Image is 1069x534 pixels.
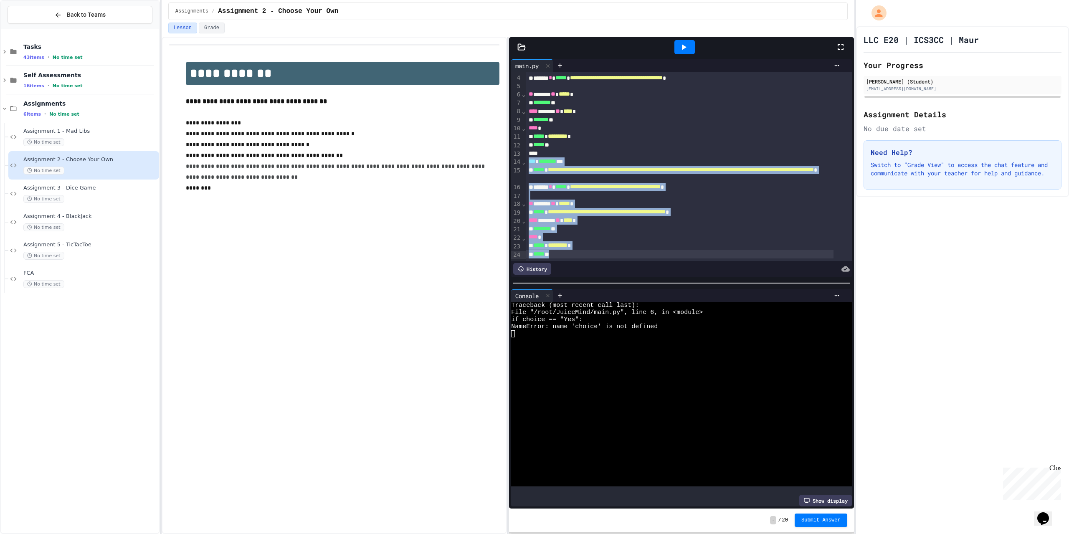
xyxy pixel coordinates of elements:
span: No time set [23,252,64,260]
span: 16 items [23,83,44,89]
span: No time set [23,167,64,175]
span: Assignment 3 - Dice Game [23,185,157,192]
span: 6 items [23,111,41,117]
span: Assignment 5 - TicTacToe [23,241,157,248]
span: No time set [49,111,79,117]
span: Assignment 2 - Choose Your Own [23,156,157,163]
span: Assignments [175,8,208,15]
span: Tasks [23,43,157,51]
span: 20 [782,517,788,524]
iframe: chat widget [1034,501,1061,526]
button: Grade [199,23,225,33]
div: Console [511,291,543,300]
span: No time set [23,223,64,231]
h3: Need Help? [871,147,1054,157]
span: No time set [23,280,64,288]
h1: LLC E20 | ICS3CC | Maur [864,34,979,46]
span: Fold line [522,218,526,224]
div: [EMAIL_ADDRESS][DOMAIN_NAME] [866,86,1059,92]
span: Assignment 1 - Mad Libs [23,128,157,135]
span: • [48,82,49,89]
h2: Assignment Details [864,109,1061,120]
span: / [212,8,215,15]
div: 4 [511,74,522,82]
div: 17 [511,192,522,200]
div: My Account [863,3,889,23]
div: 10 [511,124,522,133]
div: 11 [511,133,522,141]
span: File "/root/JuiceMind/main.py", line 6, in <module> [511,309,703,316]
button: Lesson [168,23,197,33]
span: - [770,516,776,524]
div: Chat with us now!Close [3,3,58,53]
h2: Your Progress [864,59,1061,71]
div: [PERSON_NAME] (Student) [866,78,1059,85]
span: Assignment 2 - Choose Your Own [218,6,338,16]
span: No time set [53,55,83,60]
span: Assignment 4 - BlackJack [23,213,157,220]
span: Fold line [522,235,526,241]
div: 14 [511,158,522,166]
span: 43 items [23,55,44,60]
div: 12 [511,142,522,150]
span: if choice == "Yes": [511,316,583,323]
span: Fold line [522,108,526,115]
div: 22 [511,234,522,242]
span: / [778,517,781,524]
span: FCA [23,270,157,277]
div: 20 [511,217,522,225]
span: • [44,111,46,117]
p: Switch to "Grade View" to access the chat feature and communicate with your teacher for help and ... [871,161,1054,177]
span: Submit Answer [801,517,841,524]
button: Back to Teams [8,6,152,24]
span: Fold line [522,91,526,98]
div: main.py [511,59,553,72]
span: • [48,54,49,61]
div: Console [511,289,553,302]
span: No time set [23,138,64,146]
span: Fold line [522,125,526,132]
span: Back to Teams [67,10,106,19]
span: Traceback (most recent call last): [511,302,639,309]
div: Show display [799,495,852,506]
div: 23 [511,243,522,251]
span: Fold line [522,159,526,165]
div: 6 [511,91,522,99]
div: 9 [511,116,522,124]
span: Fold line [522,200,526,207]
span: NameError: name 'choice' is not defined [511,323,658,330]
div: 8 [511,107,522,116]
div: 19 [511,209,522,217]
span: No time set [23,195,64,203]
div: History [513,263,551,275]
div: 21 [511,225,522,234]
div: 16 [511,183,522,192]
iframe: chat widget [1000,464,1061,500]
span: Assignments [23,100,157,107]
span: Self Assessments [23,71,157,79]
div: 7 [511,99,522,107]
div: main.py [511,61,543,70]
div: 5 [511,82,522,91]
button: Submit Answer [795,514,847,527]
div: 15 [511,167,522,184]
div: 18 [511,200,522,208]
div: 13 [511,150,522,158]
div: No due date set [864,124,1061,134]
div: 24 [511,251,522,259]
span: No time set [53,83,83,89]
